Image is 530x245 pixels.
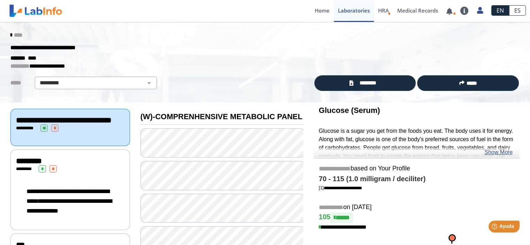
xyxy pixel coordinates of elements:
[319,185,362,190] a: [1]
[140,112,302,121] b: (W)-COMPRENHENSIVE METABOLIC PANEL
[319,106,380,115] b: Glucose (Serum)
[319,213,514,223] h4: 105
[319,204,514,212] h5: on [DATE]
[509,5,526,16] a: ES
[319,127,514,177] p: Glucose is a sugar you get from the foods you eat. The body uses it for energy. Along with fat, g...
[491,5,509,16] a: EN
[319,165,514,173] h5: based on Your Profile
[468,218,522,237] iframe: Help widget launcher
[484,148,513,156] a: Show More
[378,7,389,14] span: HRA
[319,175,514,183] h4: 70 - 115 (1.0 milligram / deciliter)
